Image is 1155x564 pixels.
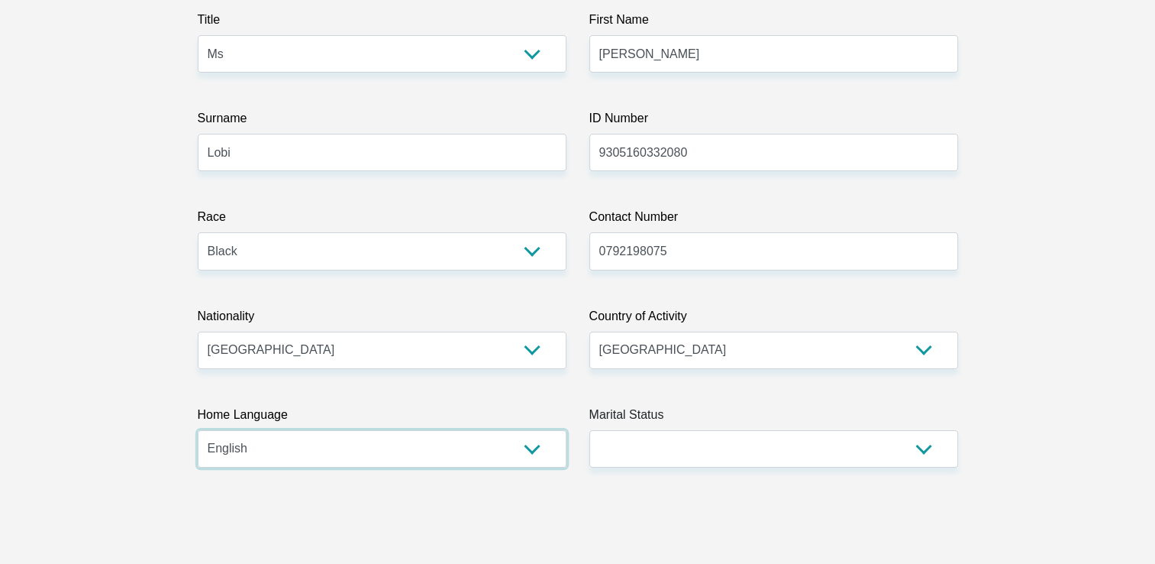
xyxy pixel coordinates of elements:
input: ID Number [589,134,958,171]
label: Surname [198,109,566,134]
label: Race [198,208,566,232]
label: Contact Number [589,208,958,232]
label: Title [198,11,566,35]
label: First Name [589,11,958,35]
label: Marital Status [589,406,958,430]
input: Contact Number [589,232,958,270]
input: Surname [198,134,566,171]
label: Nationality [198,307,566,332]
label: Country of Activity [589,307,958,332]
label: Home Language [198,406,566,430]
input: First Name [589,35,958,73]
label: ID Number [589,109,958,134]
